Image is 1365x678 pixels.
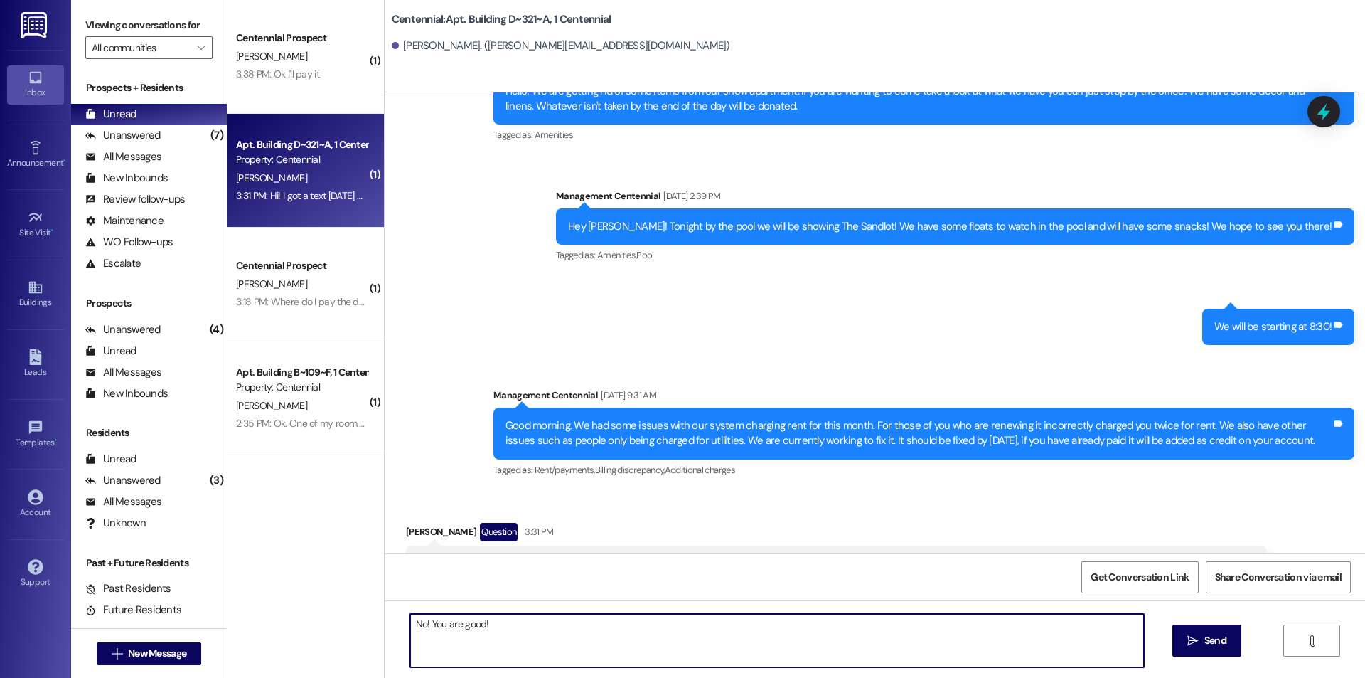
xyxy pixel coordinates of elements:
[505,84,1332,115] div: Hello! We are getting rid of some items from our show apartment. If you are wanting to come take ...
[1307,635,1317,647] i: 
[1081,561,1198,593] button: Get Conversation Link
[21,12,50,38] img: ResiDesk Logo
[207,125,227,147] div: (7)
[595,464,665,476] span: Billing discrepancy ,
[85,14,213,36] label: Viewing conversations for
[236,399,307,412] span: [PERSON_NAME]
[493,388,1354,408] div: Management Centennial
[1215,570,1342,585] span: Share Conversation via email
[85,603,181,618] div: Future Residents
[85,494,161,509] div: All Messages
[535,464,595,476] span: Rent/payments ,
[556,189,1354,208] div: Management Centennial
[85,581,171,596] div: Past Residents
[236,295,500,308] div: 3:18 PM: Where do I pay the deposit? I can't find the spot to do it
[206,470,227,492] div: (3)
[7,485,64,524] a: Account
[85,235,173,250] div: WO Follow-ups
[535,129,573,141] span: Amenities
[85,365,161,380] div: All Messages
[236,417,1327,430] div: 2:35 PM: Ok. One of my room mates has already moved out, but none of the cleaning check jobs on o...
[85,386,168,401] div: New Inbounds
[85,473,161,488] div: Unanswered
[236,277,307,290] span: [PERSON_NAME]
[480,523,518,541] div: Question
[1172,625,1241,657] button: Send
[85,452,136,467] div: Unread
[236,152,368,167] div: Property: Centennial
[665,464,735,476] span: Additional charges
[1204,633,1226,648] span: Send
[505,418,1332,449] div: Good morning. We had some issues with our system charging rent for this month. For those of you w...
[63,156,65,166] span: •
[236,171,307,184] span: [PERSON_NAME]
[597,388,656,403] div: [DATE] 9:31 AM
[236,189,1332,202] div: 3:31 PM: Hi! I got a text [DATE] about needing to pass my white glove cleaning check to move out....
[85,344,136,359] div: Unread
[128,646,186,661] span: New Message
[1214,319,1332,334] div: We will be starting at 8:30!
[71,425,227,440] div: Residents
[112,648,122,660] i: 
[7,275,64,314] a: Buildings
[85,516,146,531] div: Unknown
[206,319,227,341] div: (4)
[1091,570,1189,585] span: Get Conversation Link
[85,322,161,337] div: Unanswered
[92,36,190,59] input: All communities
[660,189,720,203] div: [DATE] 2:39 PM
[236,365,368,380] div: Apt. Building B~109~F, 1 Centennial
[7,65,64,104] a: Inbox
[51,226,53,235] span: •
[392,12,611,27] b: Centennial: Apt. Building D~321~A, 1 Centennial
[236,68,319,80] div: 3:38 PM: Ok I'll pay it
[236,31,368,46] div: Centennial Prospect
[1206,561,1351,593] button: Share Conversation via email
[7,345,64,383] a: Leads
[597,249,637,261] span: Amenities ,
[85,107,136,122] div: Unread
[493,125,1354,145] div: Tagged as:
[71,80,227,95] div: Prospects + Residents
[197,42,205,53] i: 
[636,249,653,261] span: Pool
[85,171,168,186] div: New Inbounds
[85,192,185,207] div: Review follow-ups
[521,524,553,539] div: 3:31 PM
[55,435,57,445] span: •
[85,213,164,228] div: Maintenance
[236,380,368,395] div: Property: Centennial
[97,642,202,665] button: New Message
[236,258,368,273] div: Centennial Prospect
[7,555,64,593] a: Support
[71,556,227,571] div: Past + Future Residents
[85,149,161,164] div: All Messages
[410,614,1144,667] textarea: No! You are good!
[85,256,141,271] div: Escalate
[568,219,1332,234] div: Hey [PERSON_NAME]! Tonight by the pool we will be showing The Sandlot! We have some floats to wat...
[1187,635,1198,647] i: 
[406,523,1267,546] div: [PERSON_NAME]
[236,50,307,63] span: [PERSON_NAME]
[493,460,1354,480] div: Tagged as:
[392,38,730,53] div: [PERSON_NAME]. ([PERSON_NAME][EMAIL_ADDRESS][DOMAIN_NAME])
[556,245,1354,265] div: Tagged as:
[85,128,161,143] div: Unanswered
[236,137,368,152] div: Apt. Building D~321~A, 1 Centennial
[7,206,64,244] a: Site Visit •
[7,415,64,454] a: Templates •
[71,296,227,311] div: Prospects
